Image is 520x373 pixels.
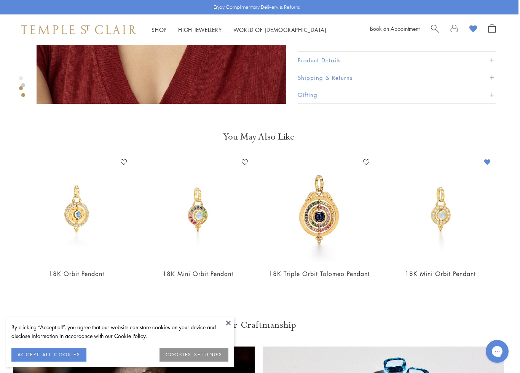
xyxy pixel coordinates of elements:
a: View Wishlist [469,24,477,35]
a: Book an Appointment [370,25,420,32]
img: 18K Mini Orbit Pendant [388,156,494,262]
div: By clicking “Accept all”, you agree that our website can store cookies on your device and disclos... [11,323,228,340]
button: ACCEPT ALL COOKIES [11,348,86,362]
a: World of [DEMOGRAPHIC_DATA]World of [DEMOGRAPHIC_DATA] [233,26,327,33]
a: 18K Mini Orbit Pendant [405,270,476,278]
a: 18K Triple Orbit Tolomeo Pendant [269,270,370,278]
h3: You May Also Like [29,131,488,143]
button: Gifting [298,86,496,103]
h3: Our Craftmanship [13,319,504,331]
img: 18K Orbit Pendant [24,156,130,262]
p: Enjoy Complimentary Delivery & Returns [214,3,300,11]
button: COOKIES SETTINGS [160,348,228,362]
a: 18K Orbit Pendant [49,270,104,278]
img: Temple St. Clair [21,25,136,34]
a: ShopShop [152,26,167,33]
button: Product Details [298,52,496,69]
a: High JewelleryHigh Jewellery [178,26,222,33]
iframe: Gorgias live chat messenger [482,337,512,365]
img: 18K Triple Orbit Tolomeo Pendant [266,156,372,262]
div: Product gallery navigation [19,75,23,96]
a: Open Shopping Bag [488,24,496,35]
a: 18K Mini Orbit Pendant [163,270,233,278]
img: P16474-ORBIT [145,156,251,262]
a: Search [431,24,439,35]
button: Shipping & Returns [298,69,496,86]
nav: Main navigation [152,25,327,35]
